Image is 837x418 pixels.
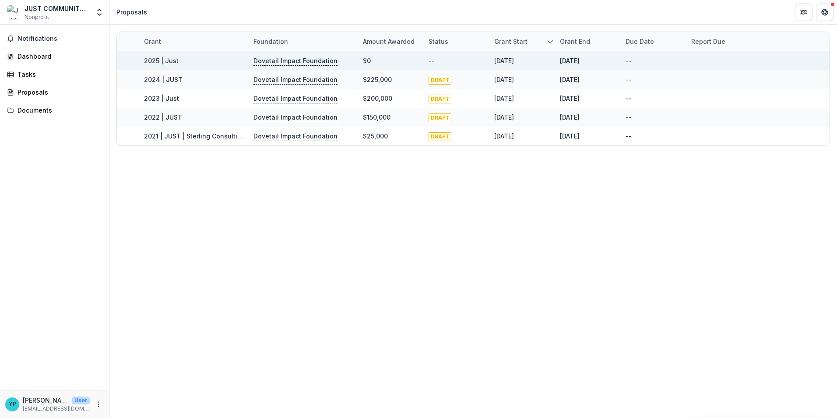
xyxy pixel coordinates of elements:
[620,32,686,51] div: Due Date
[253,113,338,122] p: Dovetail Impact Foundation
[358,32,423,51] div: Amount awarded
[555,32,620,51] div: Grant end
[18,52,98,61] div: Dashboard
[18,88,98,97] div: Proposals
[363,56,371,65] div: $0
[560,113,580,122] div: [DATE]
[23,396,68,405] p: [PERSON_NAME]
[253,75,338,85] p: Dovetail Impact Foundation
[547,38,554,45] svg: sorted descending
[144,132,266,140] a: 2021 | JUST | Sterling Consulting | $25K
[560,75,580,84] div: [DATE]
[555,37,595,46] div: Grant end
[560,56,580,65] div: [DATE]
[139,32,248,51] div: Grant
[9,401,16,407] div: Yani Pinto
[253,56,338,66] p: Dovetail Impact Foundation
[363,113,390,122] div: $150,000
[494,131,514,141] div: [DATE]
[489,32,555,51] div: Grant start
[795,4,812,21] button: Partners
[93,399,104,410] button: More
[144,113,182,121] a: 2022 | JUST
[686,32,752,51] div: Report Due
[494,75,514,84] div: [DATE]
[423,32,489,51] div: Status
[7,5,21,19] img: JUST COMMUNITY INC
[489,37,533,46] div: Grant start
[25,4,90,13] div: JUST COMMUNITY INC
[4,67,106,81] a: Tasks
[72,397,90,404] p: User
[139,37,166,46] div: Grant
[363,94,392,103] div: $200,000
[626,94,632,103] div: --
[816,4,833,21] button: Get Help
[93,4,106,21] button: Open entity switcher
[18,70,98,79] div: Tasks
[429,95,451,103] span: DRAFT
[626,113,632,122] div: --
[144,76,183,83] a: 2024 | JUST
[253,131,338,141] p: Dovetail Impact Foundation
[248,32,358,51] div: Foundation
[494,94,514,103] div: [DATE]
[429,132,451,141] span: DRAFT
[429,76,451,85] span: DRAFT
[23,405,90,413] p: [EMAIL_ADDRESS][DOMAIN_NAME]
[113,6,151,18] nav: breadcrumb
[116,7,147,17] div: Proposals
[560,94,580,103] div: [DATE]
[686,37,731,46] div: Report Due
[626,75,632,84] div: --
[4,85,106,99] a: Proposals
[494,113,514,122] div: [DATE]
[144,95,179,102] a: 2023 | Just
[144,57,179,64] a: 2025 | Just
[18,35,102,43] span: Notifications
[248,37,293,46] div: Foundation
[363,75,392,84] div: $225,000
[358,37,420,46] div: Amount awarded
[429,113,451,122] span: DRAFT
[423,37,454,46] div: Status
[253,94,338,103] p: Dovetail Impact Foundation
[4,103,106,117] a: Documents
[429,56,435,65] div: --
[560,131,580,141] div: [DATE]
[620,37,659,46] div: Due Date
[494,56,514,65] div: [DATE]
[4,49,106,64] a: Dashboard
[4,32,106,46] button: Notifications
[18,106,98,115] div: Documents
[25,13,49,21] span: Nonprofit
[363,131,388,141] div: $25,000
[626,56,632,65] div: --
[626,131,632,141] div: --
